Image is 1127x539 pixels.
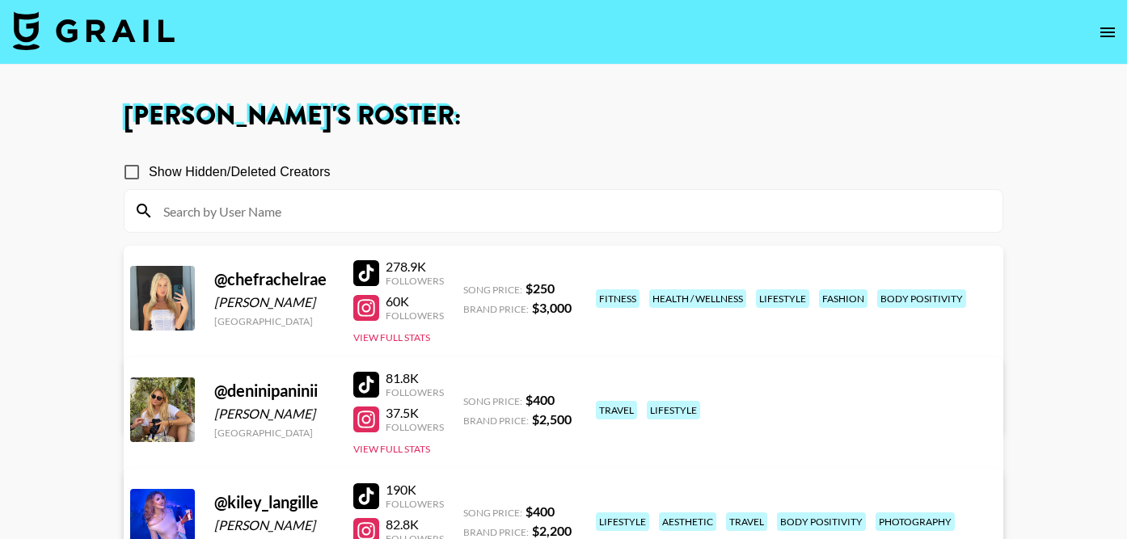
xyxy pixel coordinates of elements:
[819,289,867,308] div: fashion
[214,381,334,401] div: @ deninipaninii
[154,198,993,224] input: Search by User Name
[386,259,444,275] div: 278.9K
[649,289,746,308] div: health / wellness
[214,406,334,422] div: [PERSON_NAME]
[214,492,334,512] div: @ kiley_langille
[463,395,522,407] span: Song Price:
[214,315,334,327] div: [GEOGRAPHIC_DATA]
[463,284,522,296] span: Song Price:
[214,517,334,533] div: [PERSON_NAME]
[386,275,444,287] div: Followers
[149,162,331,182] span: Show Hidden/Deleted Creators
[463,507,522,519] span: Song Price:
[214,269,334,289] div: @ chefrachelrae
[877,289,966,308] div: body positivity
[532,300,572,315] strong: $ 3,000
[124,103,1003,129] h1: [PERSON_NAME] 's Roster:
[214,294,334,310] div: [PERSON_NAME]
[386,421,444,433] div: Followers
[659,512,716,531] div: aesthetic
[353,443,430,455] button: View Full Stats
[532,411,572,427] strong: $ 2,500
[596,512,649,531] div: lifestyle
[596,289,639,308] div: fitness
[596,401,637,419] div: travel
[13,11,175,50] img: Grail Talent
[386,293,444,310] div: 60K
[386,482,444,498] div: 190K
[876,512,955,531] div: photography
[386,498,444,510] div: Followers
[386,405,444,421] div: 37.5K
[386,310,444,322] div: Followers
[777,512,866,531] div: body positivity
[726,512,767,531] div: travel
[463,526,529,538] span: Brand Price:
[647,401,700,419] div: lifestyle
[353,331,430,343] button: View Full Stats
[526,280,555,296] strong: $ 250
[386,370,444,386] div: 81.8K
[526,392,555,407] strong: $ 400
[463,303,529,315] span: Brand Price:
[526,503,555,519] strong: $ 400
[386,386,444,398] div: Followers
[1091,16,1124,48] button: open drawer
[463,415,529,427] span: Brand Price:
[756,289,809,308] div: lifestyle
[386,516,444,533] div: 82.8K
[214,427,334,439] div: [GEOGRAPHIC_DATA]
[532,523,572,538] strong: $ 2,200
